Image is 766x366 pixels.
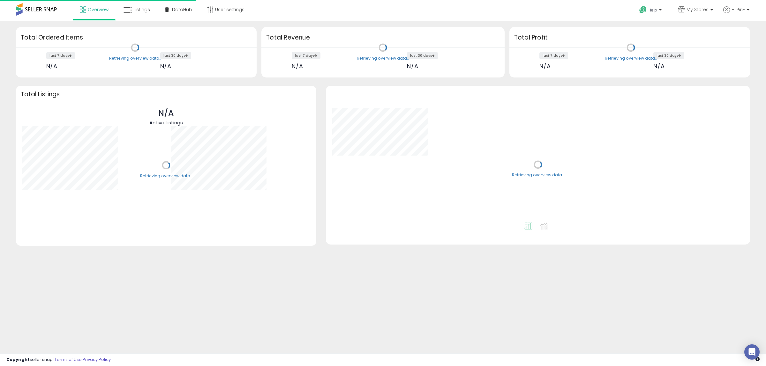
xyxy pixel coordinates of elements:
[88,6,109,13] span: Overview
[357,55,409,61] div: Retrieving overview data..
[634,1,668,21] a: Help
[723,6,749,21] a: Hi Piri-
[605,55,657,61] div: Retrieving overview data..
[744,344,760,360] div: Open Intercom Messenger
[133,6,150,13] span: Listings
[649,7,657,13] span: Help
[140,173,192,179] div: Retrieving overview data..
[732,6,745,13] span: Hi Piri-
[639,6,647,14] i: Get Help
[172,6,192,13] span: DataHub
[687,6,709,13] span: My Stores
[109,55,161,61] div: Retrieving overview data..
[512,172,564,178] div: Retrieving overview data..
